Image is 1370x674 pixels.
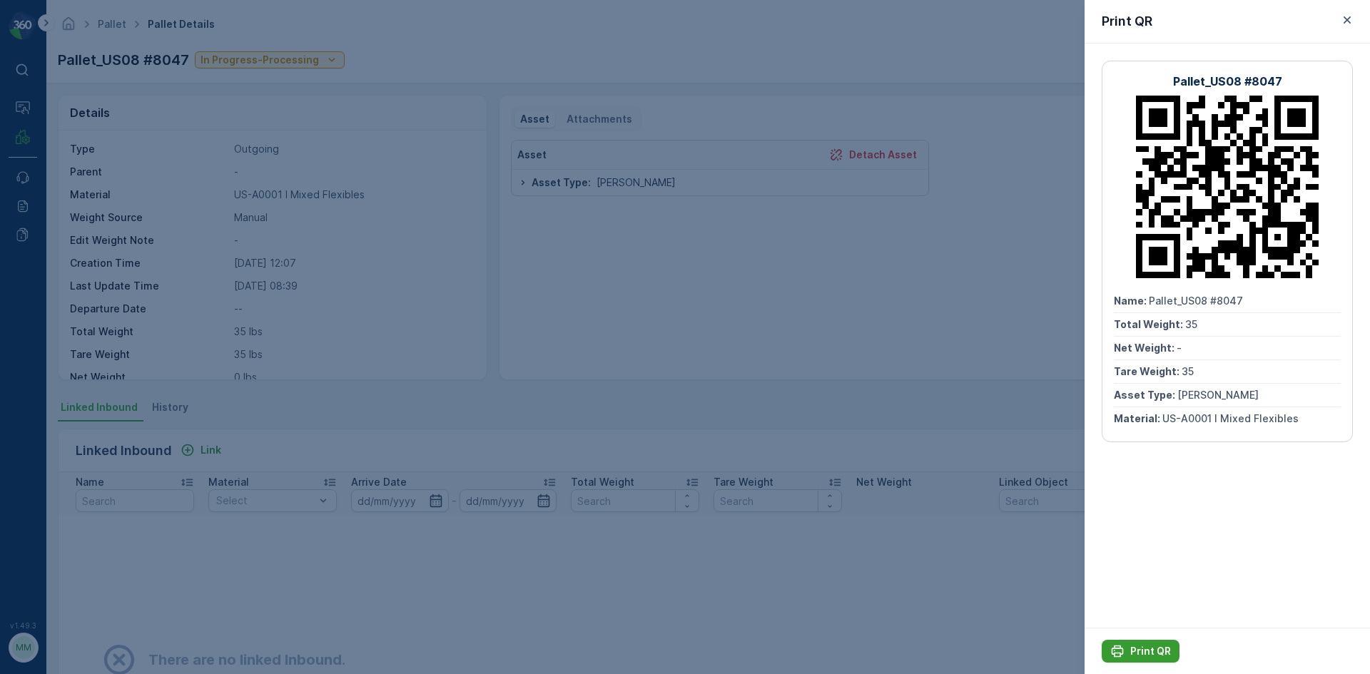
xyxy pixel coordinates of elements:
span: Tare Weight : [1114,365,1182,377]
span: 35 [1185,318,1197,330]
span: Name : [1114,295,1149,307]
button: Print QR [1102,640,1179,663]
p: Print QR [1102,11,1152,31]
span: 35 [1182,365,1194,377]
span: Total Weight : [1114,318,1185,330]
span: - [1177,342,1182,354]
span: Asset Type : [1114,389,1177,401]
span: US-A0001 I Mixed Flexibles [1162,412,1299,424]
span: Net Weight : [1114,342,1177,354]
p: Pallet_US08 #8047 [1173,73,1282,90]
span: [PERSON_NAME] [1177,389,1259,401]
span: Material : [1114,412,1162,424]
p: Print QR [1130,644,1171,658]
span: Pallet_US08 #8047 [1149,295,1243,307]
